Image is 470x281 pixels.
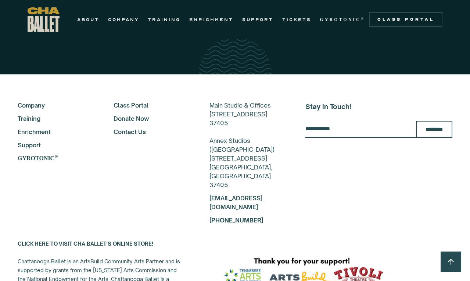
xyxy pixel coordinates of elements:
a: GYROTONIC® [320,15,365,24]
sup: ® [54,154,58,159]
a: CLICK HERE TO VISIT CHA BALLET'S ONLINE STORE! [18,240,153,247]
a: Class Portal [369,12,442,27]
a: Support [18,141,94,150]
a: [PHONE_NUMBER] [209,217,263,224]
a: Contact Us [114,127,190,136]
a: TICKETS [282,15,311,24]
a: SUPPORT [242,15,273,24]
sup: ® [361,17,365,20]
a: Enrichment [18,127,94,136]
h5: Stay in Touch! [305,101,452,112]
a: Class Portal [114,101,190,110]
a: ENRICHMENT [189,15,233,24]
div: Class Portal [373,17,438,22]
a: home [28,7,60,32]
a: [EMAIL_ADDRESS][DOMAIN_NAME] [209,194,262,211]
strong: GYROTONIC [18,155,54,161]
a: COMPANY [108,15,139,24]
a: ABOUT [77,15,99,24]
a: Donate Now [114,114,190,123]
a: Training [18,114,94,123]
strong: GYROTONIC [320,17,361,22]
form: Email Form [305,121,452,138]
a: Company [18,101,94,110]
a: TRAINING [148,15,180,24]
a: GYROTONIC® [18,154,94,163]
div: Main Studio & Offices [STREET_ADDRESS] 37405 Annex Studios ([GEOGRAPHIC_DATA]) [STREET_ADDRESS] [... [209,101,286,189]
